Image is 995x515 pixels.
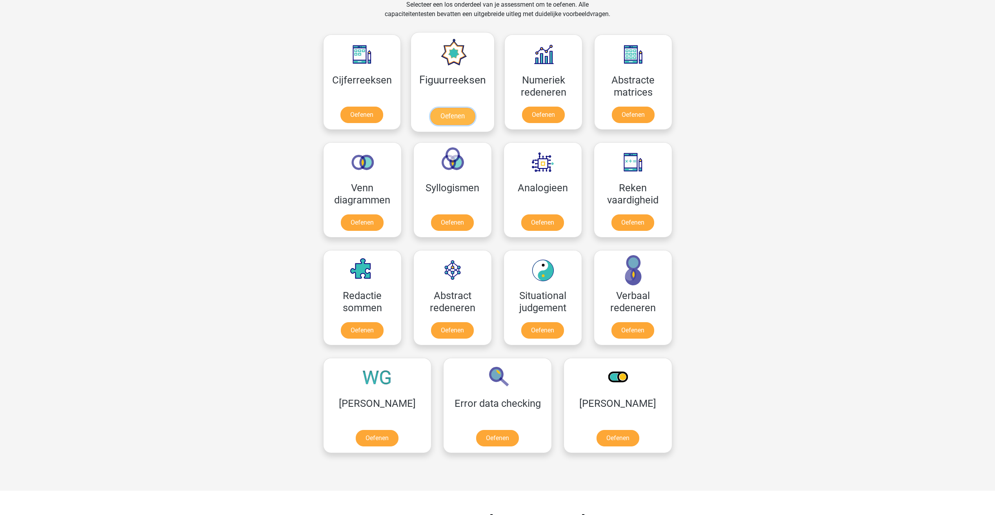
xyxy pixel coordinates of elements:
[341,322,384,339] a: Oefenen
[430,108,475,125] a: Oefenen
[356,430,398,446] a: Oefenen
[340,107,383,123] a: Oefenen
[431,214,474,231] a: Oefenen
[476,430,519,446] a: Oefenen
[611,214,654,231] a: Oefenen
[522,107,565,123] a: Oefenen
[597,430,639,446] a: Oefenen
[521,214,564,231] a: Oefenen
[521,322,564,339] a: Oefenen
[612,107,655,123] a: Oefenen
[431,322,474,339] a: Oefenen
[341,214,384,231] a: Oefenen
[611,322,654,339] a: Oefenen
